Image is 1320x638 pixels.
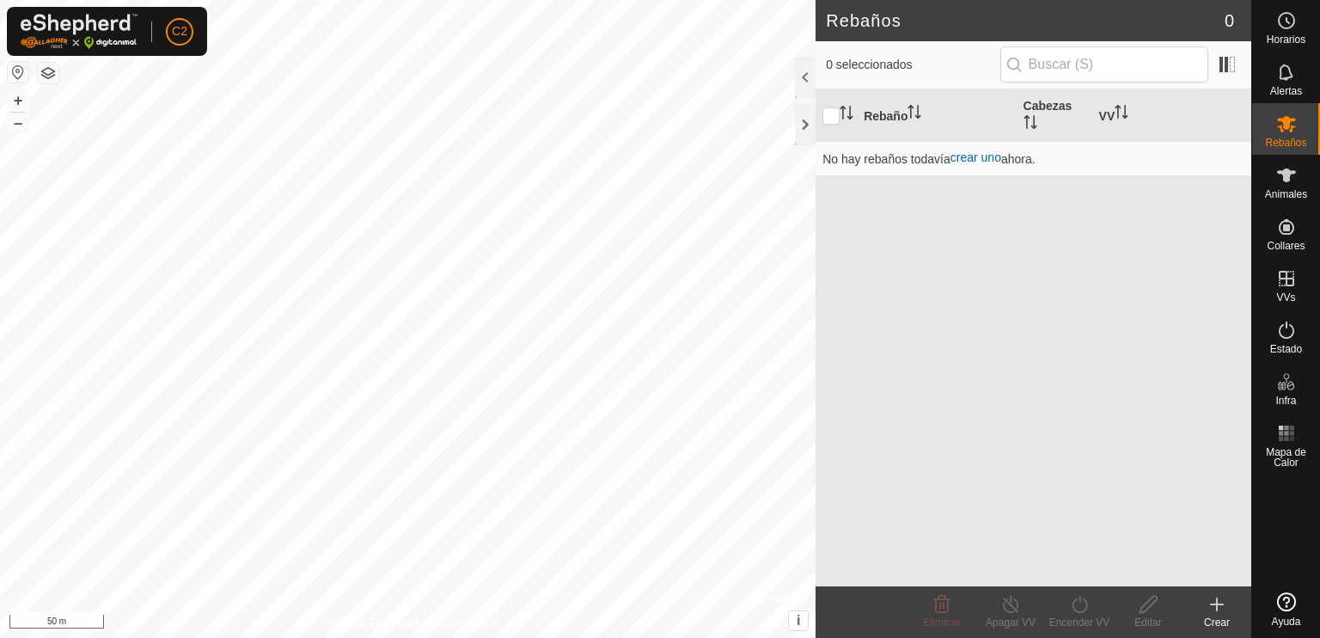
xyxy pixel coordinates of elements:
a: Contáctenos [439,616,497,631]
img: Logo Gallagher [21,14,137,49]
button: – [8,113,28,133]
a: Política de Privacidad [319,616,418,631]
p-sorticon: Activar para ordenar [840,108,853,122]
a: crear uno [950,150,1001,164]
font: Eliminar [923,617,960,629]
button: + [8,90,28,111]
font: 0 seleccionados [826,58,912,71]
font: Cabezas [1024,99,1072,113]
font: Política de Privacidad [319,617,418,629]
font: Collares [1267,240,1305,252]
font: Alertas [1270,85,1302,97]
button: Restablecer Mapa [8,62,28,83]
font: i [797,613,800,628]
font: Ayuda [1272,616,1301,628]
font: Editar [1134,617,1161,629]
font: – [14,113,22,132]
font: Rebaños [826,11,901,30]
font: Rebaño [864,108,907,122]
button: i [789,611,808,630]
input: Buscar (S) [1000,46,1208,83]
font: Infra [1275,395,1296,407]
p-sorticon: Activar para ordenar [1024,118,1037,132]
font: VV [1099,108,1115,122]
font: Rebaños [1265,137,1306,149]
button: Capas del Mapa [38,63,58,83]
font: Crear [1204,617,1230,629]
font: VVs [1276,291,1295,304]
p-sorticon: Activar para ordenar [907,107,921,121]
a: Ayuda [1252,586,1320,634]
font: Animales [1265,188,1307,200]
font: Contáctenos [439,617,497,629]
font: Estado [1270,343,1302,355]
font: + [14,91,23,109]
font: 0 [1225,11,1234,30]
font: No hay rebaños todavía [822,152,950,166]
font: Encender VV [1049,617,1110,629]
span: C2 [172,22,187,40]
font: ahora. [1001,152,1036,166]
span: Mapa de Calor [1256,447,1316,468]
p-sorticon: Activar para ordenar [1115,107,1128,121]
font: Apagar VV [986,617,1036,629]
span: Horarios [1267,34,1305,45]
